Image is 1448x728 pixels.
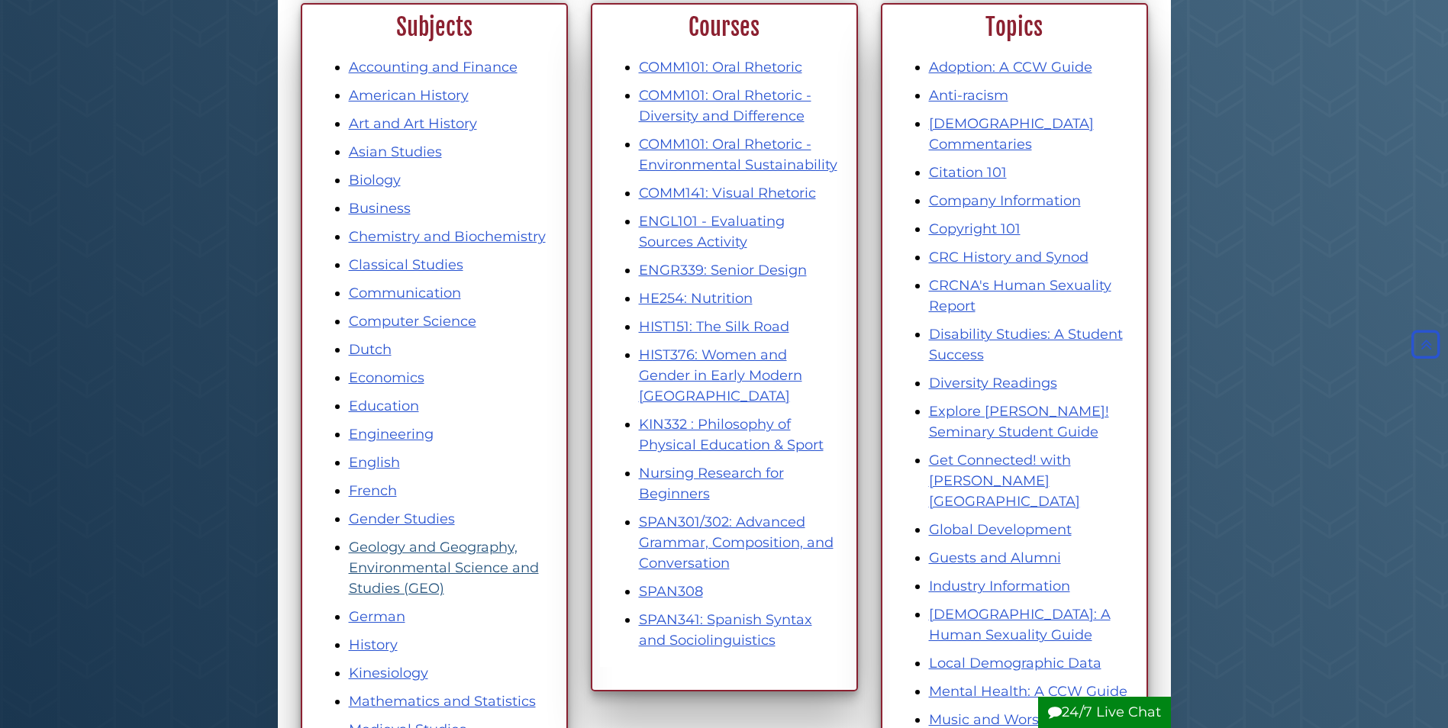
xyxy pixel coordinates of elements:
[639,318,789,335] a: HIST151: The Silk Road
[639,290,753,307] a: HE254: Nutrition
[349,285,461,301] a: Communication
[349,636,398,653] a: History
[929,578,1070,594] a: Industry Information
[349,426,434,443] a: Engineering
[639,416,824,453] a: KIN332 : Philosophy of Physical Education & Sport
[639,87,811,124] a: COMM101: Oral Rhetoric - Diversity and Difference
[929,192,1081,209] a: Company Information
[349,482,397,499] a: French
[1038,697,1171,728] button: 24/7 Live Chat
[349,228,546,245] a: Chemistry and Biochemistry
[929,115,1094,153] a: [DEMOGRAPHIC_DATA] Commentaries
[349,115,477,132] a: Art and Art History
[349,200,411,217] a: Business
[349,143,442,160] a: Asian Studies
[311,13,558,42] h2: Subjects
[639,583,703,600] a: SPAN308
[349,398,419,414] a: Education
[349,313,476,330] a: Computer Science
[929,655,1101,672] a: Local Demographic Data
[929,277,1111,314] a: CRCNA's Human Sexuality Report
[639,136,837,173] a: COMM101: Oral Rhetoric - Environmental Sustainability
[639,346,802,404] a: HIST376: Women and Gender in Early Modern [GEOGRAPHIC_DATA]
[349,454,400,471] a: English
[639,59,802,76] a: COMM101: Oral Rhetoric
[1408,337,1444,353] a: Back to Top
[929,164,1007,181] a: Citation 101
[929,326,1123,363] a: Disability Studies: A Student Success
[929,521,1072,538] a: Global Development
[929,606,1111,643] a: [DEMOGRAPHIC_DATA]: A Human Sexuality Guide
[349,87,469,104] a: American History
[349,256,463,273] a: Classical Studies
[639,262,807,279] a: ENGR339: Senior Design
[601,13,848,42] h2: Courses
[349,539,539,597] a: Geology and Geography, Environmental Science and Studies (GEO)
[929,249,1088,266] a: CRC History and Synod
[349,608,405,625] a: German
[929,87,1008,104] a: Anti-racism
[349,172,401,188] a: Biology
[639,185,816,201] a: COMM141: Visual Rhetoric
[929,375,1057,391] a: Diversity Readings
[639,514,834,572] a: SPAN301/302: Advanced Grammar, Composition, and Conversation
[349,341,392,358] a: Dutch
[349,511,455,527] a: Gender Studies
[929,549,1061,566] a: Guests and Alumni
[349,665,428,681] a: Kinesiology
[349,693,536,710] a: Mathematics and Statistics
[929,403,1109,440] a: Explore [PERSON_NAME]! Seminary Student Guide
[929,221,1021,237] a: Copyright 101
[639,611,812,649] a: SPAN341: Spanish Syntax and Sociolinguistics
[929,452,1080,510] a: Get Connected! with [PERSON_NAME][GEOGRAPHIC_DATA]
[929,59,1092,76] a: Adoption: A CCW Guide
[349,369,424,386] a: Economics
[639,465,784,502] a: Nursing Research for Beginners
[639,213,785,250] a: ENGL101 - Evaluating Sources Activity
[349,59,518,76] a: Accounting and Finance
[929,683,1127,700] a: Mental Health: A CCW Guide
[891,13,1138,42] h2: Topics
